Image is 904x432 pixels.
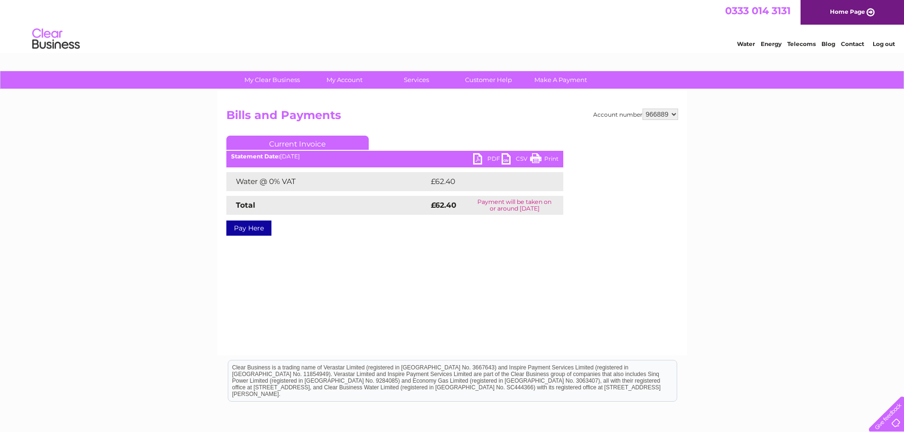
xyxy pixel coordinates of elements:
[228,5,677,46] div: Clear Business is a trading name of Verastar Limited (registered in [GEOGRAPHIC_DATA] No. 3667643...
[233,71,311,89] a: My Clear Business
[226,109,678,127] h2: Bills and Payments
[226,172,429,191] td: Water @ 0% VAT
[429,172,544,191] td: £62.40
[593,109,678,120] div: Account number
[231,153,280,160] b: Statement Date:
[449,71,528,89] a: Customer Help
[226,221,271,236] a: Pay Here
[787,40,816,47] a: Telecoms
[761,40,782,47] a: Energy
[737,40,755,47] a: Water
[226,153,563,160] div: [DATE]
[873,40,895,47] a: Log out
[725,5,791,17] a: 0333 014 3131
[32,25,80,54] img: logo.png
[473,153,502,167] a: PDF
[522,71,600,89] a: Make A Payment
[530,153,559,167] a: Print
[502,153,530,167] a: CSV
[305,71,383,89] a: My Account
[821,40,835,47] a: Blog
[841,40,864,47] a: Contact
[236,201,255,210] strong: Total
[377,71,456,89] a: Services
[431,201,457,210] strong: £62.40
[226,136,369,150] a: Current Invoice
[466,196,563,215] td: Payment will be taken on or around [DATE]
